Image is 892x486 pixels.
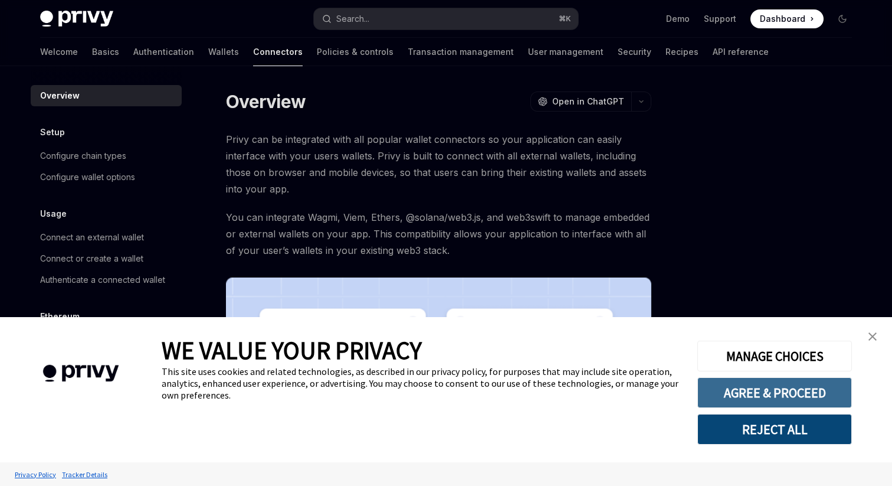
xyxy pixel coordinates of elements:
a: Demo [666,13,690,25]
h5: Usage [40,207,67,221]
button: Toggle dark mode [833,9,852,28]
a: Security [618,38,651,66]
a: Recipes [665,38,698,66]
div: Configure wallet options [40,170,135,184]
a: Wallets [208,38,239,66]
div: Overview [40,89,80,103]
a: Support [704,13,736,25]
a: Connectors [253,38,303,66]
a: Policies & controls [317,38,393,66]
a: Welcome [40,38,78,66]
div: Connect or create a wallet [40,252,143,266]
span: Open in ChatGPT [552,96,624,107]
button: Open search [314,8,578,30]
a: Overview [31,85,182,106]
a: close banner [861,325,884,348]
button: MANAGE CHOICES [697,341,852,371]
a: Privacy Policy [12,464,59,485]
a: Connect or create a wallet [31,248,182,269]
button: REJECT ALL [697,414,852,445]
a: User management [528,38,604,66]
img: company logo [18,348,144,399]
a: Connect an external wallet [31,227,182,248]
h5: Setup [40,125,65,139]
span: Dashboard [760,13,805,25]
button: AGREE & PROCEED [697,377,852,408]
span: You can integrate Wagmi, Viem, Ethers, @solana/web3.js, and web3swift to manage embedded or exter... [226,209,651,259]
a: Authenticate a connected wallet [31,269,182,291]
a: Dashboard [750,9,824,28]
div: Search... [336,12,369,26]
h5: Ethereum [40,309,80,324]
a: Transaction management [408,38,514,66]
div: Connect an external wallet [40,230,144,244]
a: Configure chain types [31,145,182,167]
span: Privy can be integrated with all popular wallet connectors so your application can easily interfa... [226,131,651,197]
img: close banner [868,332,877,341]
a: Tracker Details [59,464,110,485]
a: Configure wallet options [31,167,182,188]
h1: Overview [226,91,306,112]
a: Basics [92,38,119,66]
a: API reference [713,38,769,66]
span: WE VALUE YOUR PRIVACY [162,335,422,366]
div: Authenticate a connected wallet [40,273,165,287]
span: ⌘ K [559,14,571,24]
img: dark logo [40,11,113,27]
div: Configure chain types [40,149,126,163]
div: This site uses cookies and related technologies, as described in our privacy policy, for purposes... [162,366,680,401]
button: Open in ChatGPT [530,92,631,112]
a: Authentication [133,38,194,66]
